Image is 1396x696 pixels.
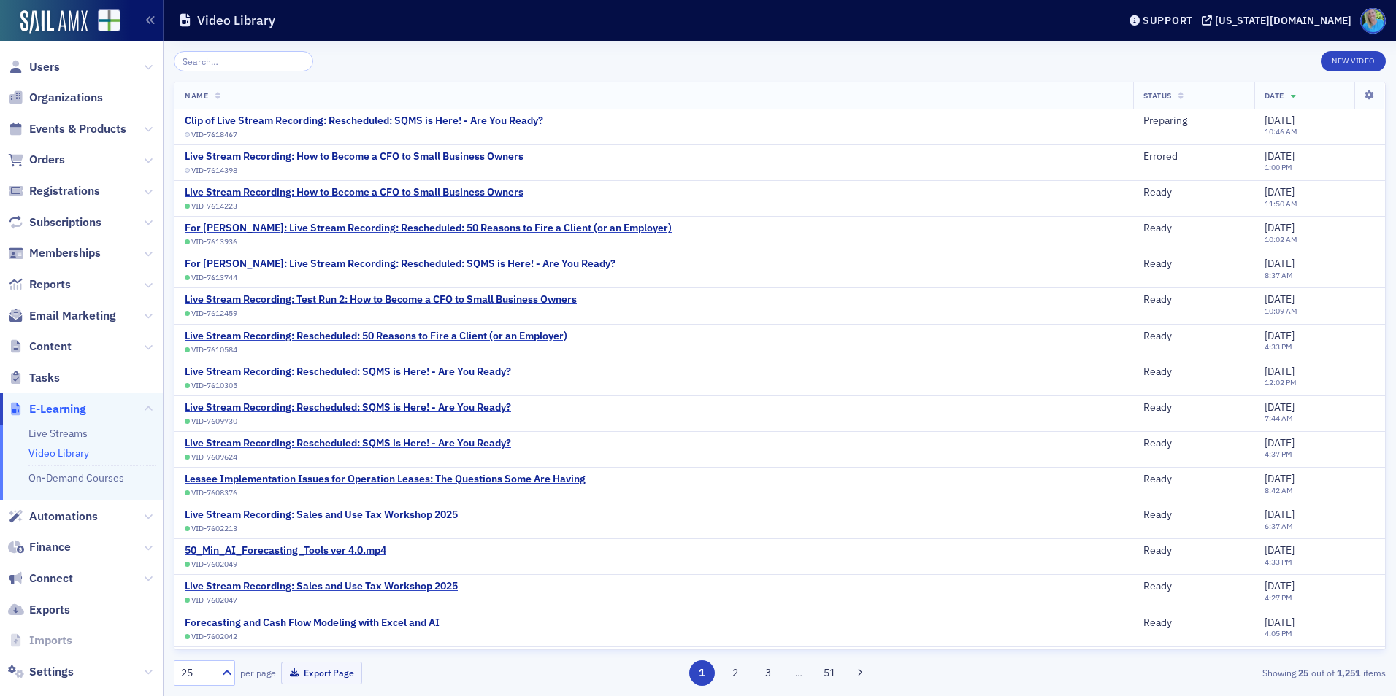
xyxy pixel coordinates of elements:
a: Orders [8,152,65,168]
span: VID-7614223 [191,201,237,211]
span: Email Marketing [29,308,116,324]
a: Tasks [8,370,60,386]
span: Status [1143,90,1172,101]
span: Users [29,59,60,75]
span: VID-7610305 [191,381,237,390]
div: Ready [1143,580,1244,593]
span: Finance [29,539,71,555]
span: … [789,666,809,679]
a: Users [8,59,60,75]
strong: 25 [1296,666,1311,679]
button: 3 [756,660,781,686]
a: Reports [8,277,71,293]
div: Ready [1143,509,1244,522]
a: Live Stream Recording: Test Run 2: How to Become a CFO to Small Business Owners [185,293,577,306]
a: For [PERSON_NAME]: Live Stream Recording: Rescheduled: SQMS is Here! - Are You Ready? [185,258,615,271]
span: [DATE] [1265,472,1295,485]
span: VID-7608376 [191,488,237,498]
a: Events & Products [8,121,126,137]
a: Organizations [8,90,103,106]
span: Memberships [29,245,101,261]
div: For [PERSON_NAME]: Live Stream Recording: Rescheduled: 50 Reasons to Fire a Client (or an Employer) [185,222,672,235]
a: Registrations [8,183,100,199]
a: Live Stream Recording: Rescheduled: SQMS is Here! - Are You Ready? [185,437,511,450]
button: [US_STATE][DOMAIN_NAME] [1202,15,1357,26]
span: [DATE] [1265,616,1295,629]
span: Subscriptions [29,214,101,231]
a: Imports [8,633,72,649]
div: Ready [1143,222,1244,235]
span: Automations [29,509,98,525]
span: Profile [1360,8,1386,34]
a: Automations [8,509,98,525]
div: Ready [1143,330,1244,343]
a: On-Demand Courses [28,471,124,484]
strong: 1,251 [1335,666,1363,679]
div: Ready [1143,258,1244,271]
a: Memberships [8,245,101,261]
a: Subscriptions [8,214,101,231]
a: Connect [8,571,73,587]
span: Exports [29,602,70,618]
span: [DATE] [1265,221,1295,234]
div: [US_STATE][DOMAIN_NAME] [1215,14,1351,27]
a: Exports [8,602,70,618]
a: Live Stream Recording: Rescheduled: SQMS is Here! - Are You Ready? [185,366,511,379]
a: Email Marketing [8,308,116,324]
a: Video Library [28,446,89,460]
time: 1:00 PM [1265,162,1292,172]
span: VID-7602047 [191,595,237,605]
span: VID-7610584 [191,345,237,355]
div: Ready [1143,437,1244,450]
div: 25 [181,665,213,681]
span: VID-7602042 [191,632,237,641]
span: Orders [29,152,65,168]
span: VID-7602213 [191,524,237,533]
time: 7:44 AM [1265,413,1293,423]
h1: Video Library [197,12,275,29]
div: Ready [1143,401,1244,414]
span: VID-7609624 [191,452,237,462]
button: 51 [817,660,843,686]
span: Name [185,90,208,101]
time: 4:27 PM [1265,592,1292,603]
time: 10:09 AM [1265,306,1297,316]
div: Live Stream Recording: Sales and Use Tax Workshop 2025 [185,580,458,593]
div: Ready [1143,616,1244,630]
span: VID-7618467 [191,130,237,139]
div: Live Stream Recording: How to Become a CFO to Small Business Owners [185,150,523,163]
span: Connect [29,571,73,587]
time: 8:42 AM [1265,485,1293,495]
div: Errored [1143,150,1244,163]
span: Imports [29,633,72,649]
span: [DATE] [1265,401,1295,414]
a: Lessee Implementation Issues for Operation Leases: The Questions Some Are Having [185,473,586,486]
time: 11:50 AM [1265,198,1297,209]
img: SailAMX [20,10,88,34]
div: Ready [1143,186,1244,199]
span: [DATE] [1265,329,1295,342]
span: Date [1265,90,1284,101]
time: 4:33 PM [1265,557,1292,567]
a: Live Stream Recording: How to Become a CFO to Small Business Owners [185,186,523,199]
div: Showing out of items [992,666,1386,679]
span: Events & Products [29,121,126,137]
a: Live Stream Recording: Rescheduled: 50 Reasons to Fire a Client (or an Employer) [185,330,567,343]
span: VID-7613744 [191,273,237,282]
a: Live Stream Recording: Rescheduled: SQMS is Here! - Are You Ready? [185,401,511,414]
span: E-Learning [29,401,86,417]
div: Ready [1143,544,1244,557]
a: Forecasting and Cash Flow Modeling with Excel and AI [185,616,440,630]
span: VID-7612459 [191,309,237,318]
span: [DATE] [1265,114,1295,127]
a: View Homepage [88,9,120,34]
a: Clip of Live Stream Recording: Rescheduled: SQMS is Here! - Are You Ready? [185,115,543,128]
button: New Video [1321,51,1386,71]
a: E-Learning [8,401,86,417]
a: Content [8,339,72,355]
button: 1 [689,660,715,686]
